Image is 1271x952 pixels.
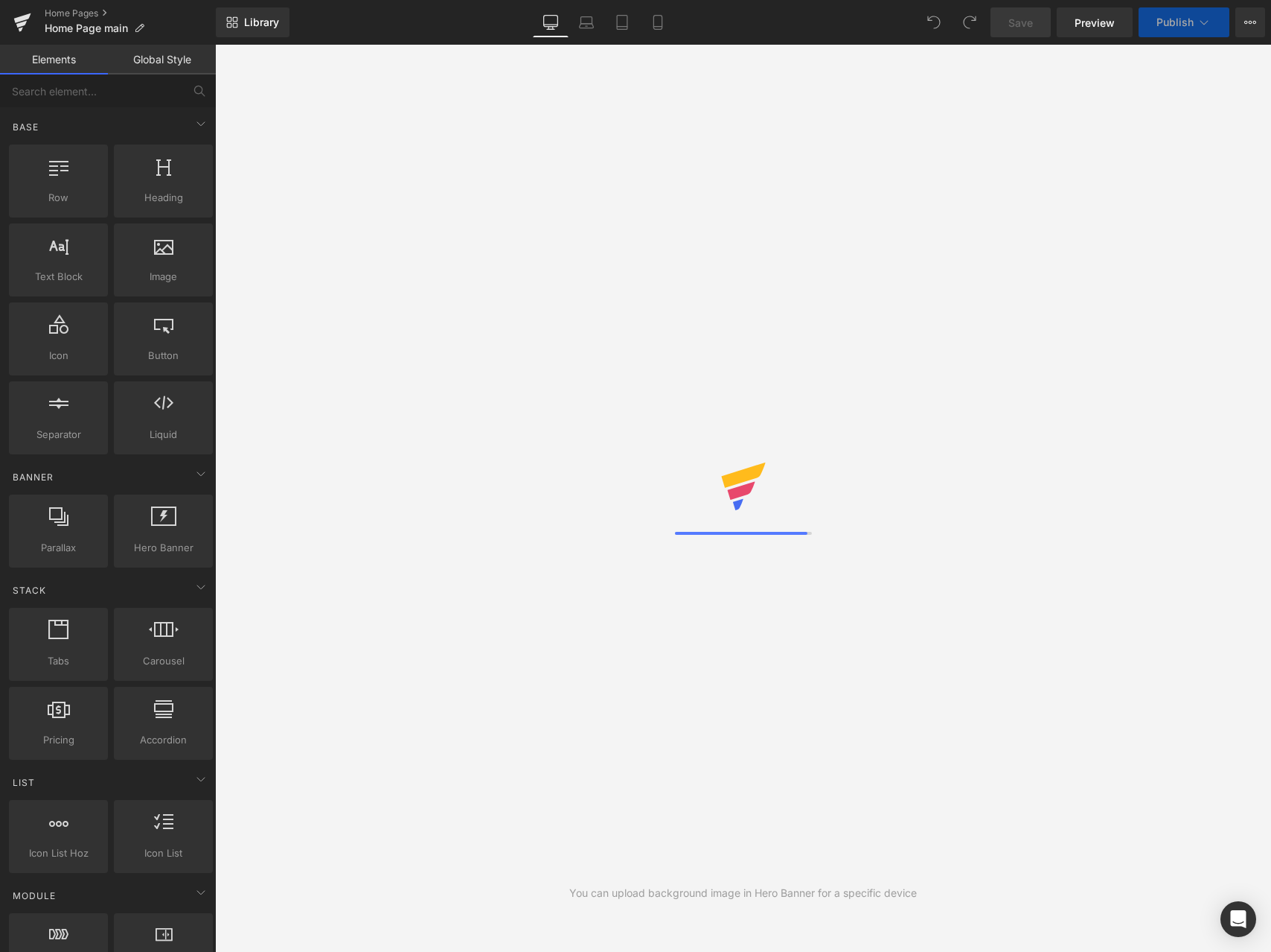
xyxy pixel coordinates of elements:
span: Liquid [118,427,208,442]
span: Preview [1075,15,1115,31]
div: You can upload background image in Hero Banner for a specific device [569,885,917,901]
span: Tabs [13,653,103,669]
span: Image [118,269,208,285]
span: Icon [13,348,103,364]
span: Heading [118,190,208,206]
button: More [1235,7,1265,37]
span: Carousel [118,653,208,669]
a: Laptop [569,7,604,37]
span: Library [244,16,279,29]
span: Stack [11,583,48,597]
a: New Library [216,7,289,37]
a: Desktop [533,7,569,37]
span: Icon List Hoz [13,845,103,861]
span: Save [1008,15,1033,31]
span: Button [118,348,208,364]
span: Base [11,120,40,134]
a: Preview [1057,7,1133,37]
a: Global Style [108,45,216,74]
a: Mobile [640,7,676,37]
span: Separator [13,427,103,442]
span: Parallax [13,540,103,556]
span: Banner [11,470,55,484]
span: Home Page main [45,22,128,34]
span: Publish [1156,16,1194,28]
span: Accordion [118,732,208,748]
span: Text Block [13,269,103,285]
button: Undo [919,7,949,37]
span: Pricing [13,732,103,748]
span: Hero Banner [118,540,208,556]
span: List [11,775,36,790]
span: Module [11,889,57,903]
div: Open Intercom Messenger [1220,901,1256,937]
button: Redo [955,7,985,37]
a: Tablet [604,7,640,37]
span: Row [13,190,103,206]
button: Publish [1139,7,1229,37]
span: Icon List [118,845,208,861]
a: Home Pages [45,7,216,19]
